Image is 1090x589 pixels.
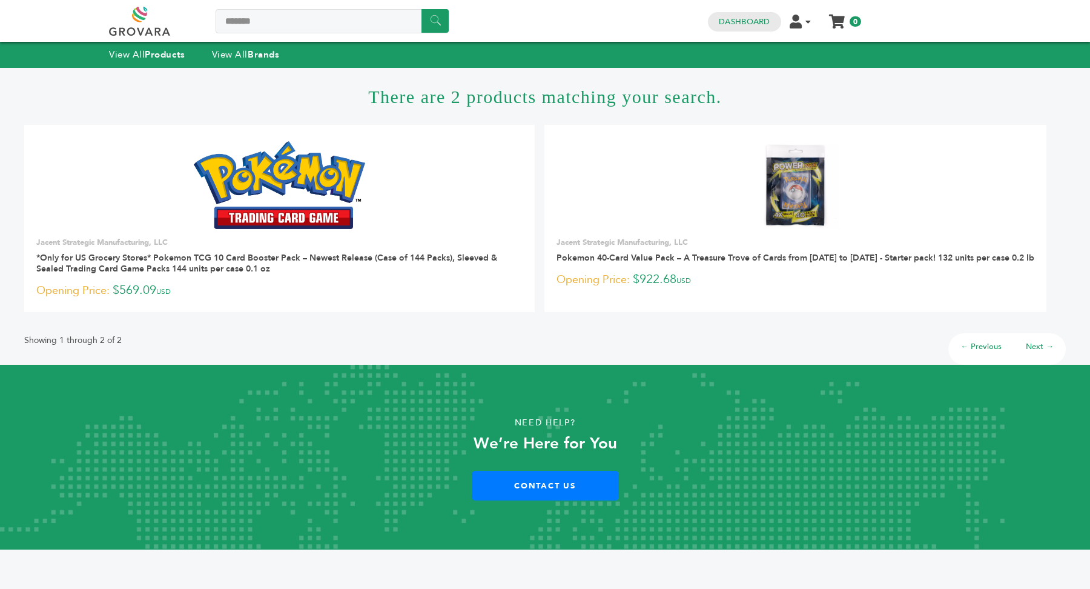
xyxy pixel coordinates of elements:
[557,252,1034,264] a: Pokemon 40-Card Value Pack – A Treasure Trove of Cards from [DATE] to [DATE] - Starter pack! 132 ...
[676,276,691,285] span: USD
[24,68,1066,125] h1: There are 2 products matching your search.
[1026,341,1054,352] a: Next →
[472,471,619,501] a: Contact Us
[156,287,171,296] span: USD
[474,433,617,454] strong: We’re Here for You
[751,141,839,229] img: Pokemon 40-Card Value Pack – A Treasure Trove of Cards from 1996 to 2024 - Starter pack! 132 unit...
[36,282,110,299] span: Opening Price:
[830,11,844,24] a: My Cart
[109,48,185,61] a: View AllProducts
[36,282,523,300] p: $569.09
[557,237,1034,248] p: Jacent Strategic Manufacturing, LLC
[212,48,280,61] a: View AllBrands
[194,141,365,228] img: *Only for US Grocery Stores* Pokemon TCG 10 Card Booster Pack – Newest Release (Case of 144 Packs...
[557,271,630,288] span: Opening Price:
[850,16,861,27] span: 0
[145,48,185,61] strong: Products
[54,414,1035,432] p: Need Help?
[24,333,122,348] p: Showing 1 through 2 of 2
[557,271,1034,289] p: $922.68
[216,9,449,33] input: Search a product or brand...
[248,48,279,61] strong: Brands
[36,237,523,248] p: Jacent Strategic Manufacturing, LLC
[719,16,770,27] a: Dashboard
[36,252,497,275] a: *Only for US Grocery Stores* Pokemon TCG 10 Card Booster Pack – Newest Release (Case of 144 Packs...
[960,341,1002,352] a: ← Previous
